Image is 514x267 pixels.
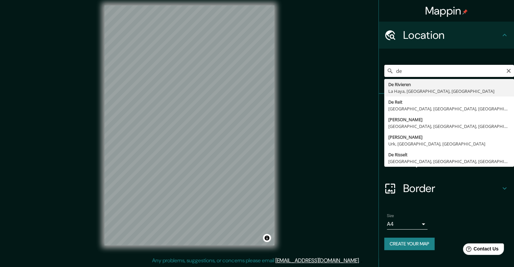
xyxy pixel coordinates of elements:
[388,88,510,95] div: La Haya, [GEOGRAPHIC_DATA], [GEOGRAPHIC_DATA]
[387,219,427,230] div: A4
[379,121,514,148] div: Style
[104,5,274,245] canvas: Map
[379,22,514,49] div: Location
[360,257,361,265] div: .
[454,241,507,260] iframe: Help widget launcher
[263,234,271,242] button: Toggle attribution
[384,238,435,250] button: Create your map
[388,158,510,165] div: [GEOGRAPHIC_DATA], [GEOGRAPHIC_DATA], [GEOGRAPHIC_DATA]
[388,134,510,140] div: [PERSON_NAME]
[388,105,510,112] div: [GEOGRAPHIC_DATA], [GEOGRAPHIC_DATA], [GEOGRAPHIC_DATA]
[506,67,511,74] button: Clear
[384,65,514,77] input: Pick your city or area
[152,257,360,265] p: Any problems, suggestions, or concerns please email .
[462,9,468,15] img: pin-icon.png
[388,116,510,123] div: [PERSON_NAME]
[379,148,514,175] div: Layout
[403,28,500,42] h4: Location
[388,151,510,158] div: De Risselt
[403,155,500,168] h4: Layout
[275,257,359,264] a: [EMAIL_ADDRESS][DOMAIN_NAME]
[379,94,514,121] div: Pins
[388,99,510,105] div: De Reit
[379,175,514,202] div: Border
[387,213,394,219] label: Size
[425,4,468,18] h4: Mappin
[403,182,500,195] h4: Border
[388,123,510,130] div: [GEOGRAPHIC_DATA], [GEOGRAPHIC_DATA], [GEOGRAPHIC_DATA]
[361,257,362,265] div: .
[388,81,510,88] div: De Rivieren
[388,140,510,147] div: Urk, [GEOGRAPHIC_DATA], [GEOGRAPHIC_DATA]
